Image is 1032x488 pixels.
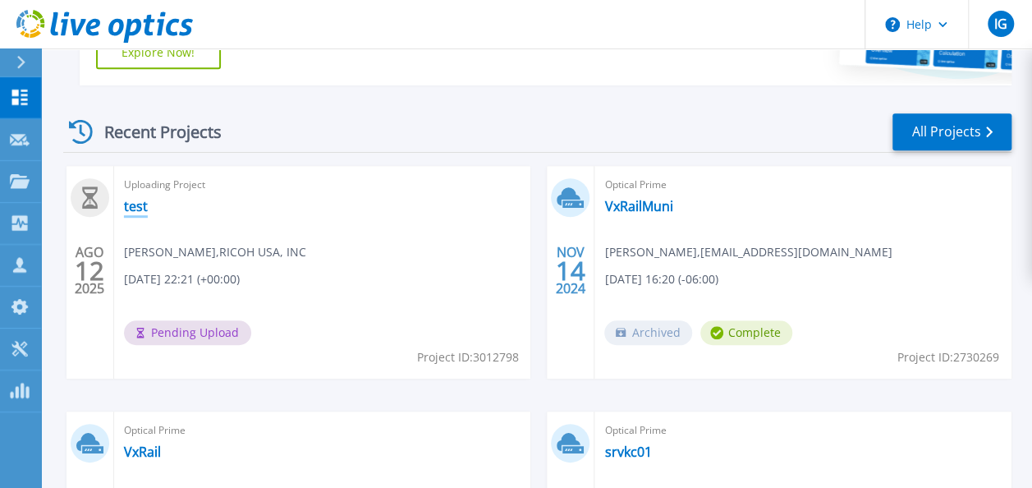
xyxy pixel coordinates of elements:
a: VxRail [124,444,161,460]
span: Archived [604,320,692,345]
a: VxRailMuni [604,198,672,214]
span: Optical Prime [124,421,521,440]
span: [PERSON_NAME] , RICOH USA, INC [124,243,306,261]
a: test [124,198,148,214]
span: Project ID: 2730269 [897,348,999,366]
span: IG [993,17,1007,30]
span: Optical Prime [604,421,1002,440]
span: Project ID: 3012798 [416,348,518,366]
span: [DATE] 16:20 (-06:00) [604,270,718,288]
span: Uploading Project [124,176,521,194]
a: Explore Now! [96,36,221,69]
span: Pending Upload [124,320,251,345]
div: NOV 2024 [555,241,586,301]
span: Complete [700,320,792,345]
div: Recent Projects [63,112,244,152]
div: AGO 2025 [74,241,105,301]
span: [DATE] 22:21 (+00:00) [124,270,240,288]
a: srvkc01 [604,444,651,460]
span: 14 [556,264,585,278]
span: Optical Prime [604,176,1002,194]
span: 12 [75,264,104,278]
a: All Projects [892,113,1011,150]
span: [PERSON_NAME] , [EMAIL_ADDRESS][DOMAIN_NAME] [604,243,892,261]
